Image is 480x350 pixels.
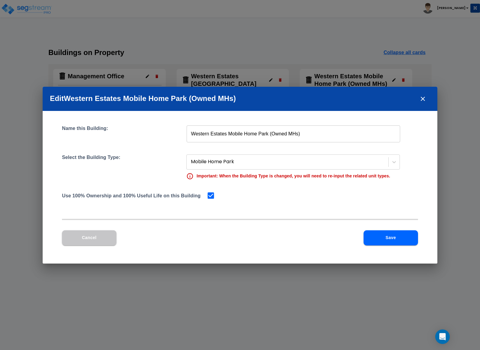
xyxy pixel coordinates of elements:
[62,154,120,180] h4: Select the Building Type:
[62,191,201,200] h4: Use 100% Ownership and 100% Useful Life on this Building
[435,329,450,344] div: Open Intercom Messenger
[364,230,418,245] button: Save
[62,230,116,245] button: Cancel
[43,87,437,111] h2: Edit Western Estates Mobile Home Park (Owned MHs)
[416,92,430,106] button: close
[197,173,390,179] p: Important: When the Building Type is changed, you will need to re-input the related unit types.
[62,125,108,142] h4: Name this Building:
[187,125,400,142] input: Building Name
[186,173,194,180] img: Info Icon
